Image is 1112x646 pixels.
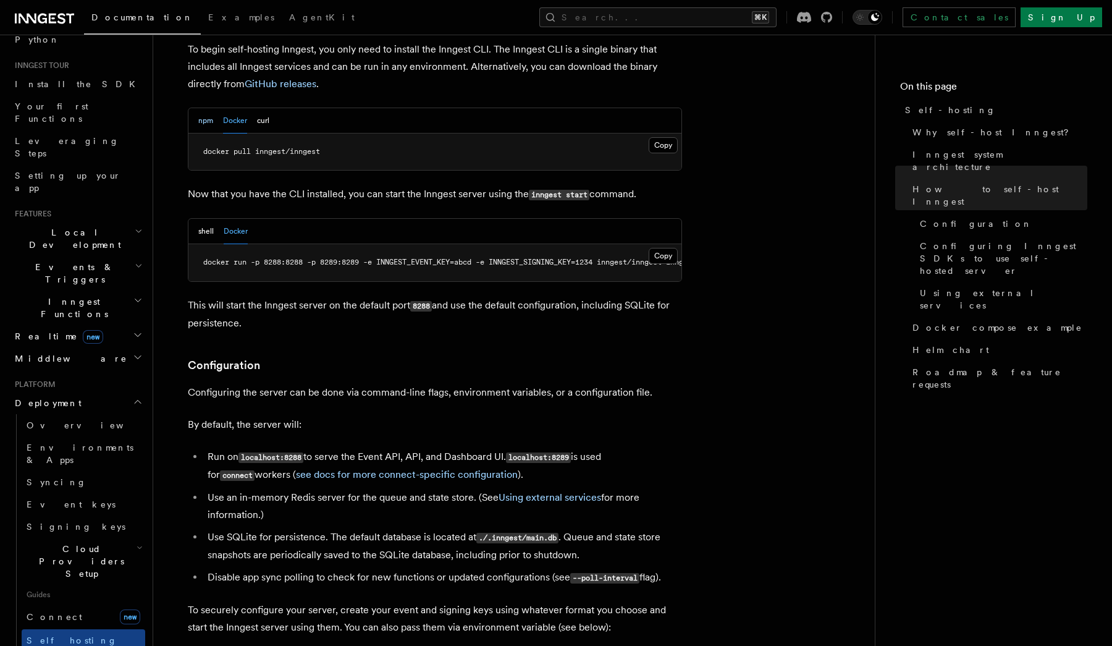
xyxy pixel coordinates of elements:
[188,185,682,203] p: Now that you have the CLI installed, you can start the Inngest server using the command.
[915,213,1087,235] a: Configuration
[506,453,571,463] code: localhost:8289
[220,470,255,481] code: connect
[752,11,769,23] kbd: ⌘K
[27,420,154,430] span: Overview
[912,183,1087,208] span: How to self-host Inngest
[27,522,125,532] span: Signing keys
[289,12,355,22] span: AgentKit
[912,366,1087,391] span: Roadmap & feature requests
[188,297,682,332] p: This will start the Inngest server on the default port and use the default configuration, includi...
[649,137,678,153] button: Copy
[15,101,88,124] span: Your first Functions
[204,569,682,587] li: Disable app sync polling to check for new functions or updated configurations (see flag).
[649,248,678,264] button: Copy
[238,453,303,463] code: localhost:8288
[201,4,282,33] a: Examples
[22,436,145,471] a: Environments & Apps
[912,344,989,356] span: Helm chart
[10,73,145,95] a: Install the SDK
[22,538,145,585] button: Cloud Providers Setup
[204,448,682,484] li: Run on to serve the Event API, API, and Dashboard UI. is used for workers ( ).
[15,35,60,45] span: Python
[257,108,269,134] button: curl
[10,221,145,256] button: Local Development
[908,178,1087,213] a: How to self-host Inngest
[282,4,362,33] a: AgentKit
[10,291,145,325] button: Inngest Functions
[908,143,1087,178] a: Inngest system architecture
[1021,7,1102,27] a: Sign Up
[22,585,145,605] span: Guides
[10,226,135,251] span: Local Development
[10,28,145,51] a: Python
[27,443,133,465] span: Environments & Apps
[10,325,145,347] button: Realtimenew
[900,79,1087,99] h4: On this page
[15,136,119,158] span: Leveraging Steps
[10,380,56,389] span: Platform
[10,261,135,286] span: Events & Triggers
[853,10,882,25] button: Toggle dark mode
[91,12,193,22] span: Documentation
[900,99,1087,121] a: Self-hosting
[908,339,1087,361] a: Helm chart
[920,287,1087,312] span: Using external services
[203,258,722,266] span: docker run -p 8288:8288 -p 8289:8289 -e INNGEST_EVENT_KEY=abcd -e INNGEST_SIGNING_KEY=1234 innges...
[188,601,682,636] p: To securely configure your server, create your event and signing keys using whatever format you c...
[539,7,777,27] button: Search...⌘K
[83,330,103,344] span: new
[410,301,432,312] code: 8288
[476,533,558,543] code: ./.inngest/main.db
[912,126,1077,138] span: Why self-host Inngest?
[10,330,103,342] span: Realtime
[908,121,1087,143] a: Why self-host Inngest?
[204,529,682,564] li: Use SQLite for persistence. The default database is located at . Queue and state store snapshots ...
[915,282,1087,317] a: Using external services
[203,147,320,156] span: docker pull inngest/inngest
[499,491,601,503] a: Using external services
[22,516,145,538] a: Signing keys
[10,95,145,130] a: Your first Functions
[10,130,145,164] a: Leveraging Steps
[908,317,1087,339] a: Docker compose example
[10,164,145,199] a: Setting up your app
[22,493,145,516] a: Event keys
[188,41,682,93] p: To begin self-hosting Inngest, you only need to install the Inngest CLI. The Inngest CLI is a sin...
[920,218,1032,230] span: Configuration
[84,4,201,35] a: Documentation
[570,573,639,584] code: --poll-interval
[905,104,996,116] span: Self-hosting
[22,414,145,436] a: Overview
[15,171,121,193] span: Setting up your app
[245,78,316,90] a: GitHub releases
[208,12,274,22] span: Examples
[27,635,117,645] span: Self hosting
[296,469,518,480] a: see docs for more connect-specific configuration
[188,357,260,374] a: Configuration
[912,321,1082,334] span: Docker compose example
[188,416,682,433] p: By default, the server will:
[10,397,82,409] span: Deployment
[198,108,213,134] button: npm
[10,392,145,414] button: Deployment
[15,79,143,89] span: Install the SDK
[22,543,137,580] span: Cloud Providers Setup
[22,471,145,493] a: Syncing
[22,605,145,629] a: Connectnew
[223,108,247,134] button: Docker
[204,489,682,524] li: Use an in-memory Redis server for the queue and state store. (See for more information.)
[10,295,133,320] span: Inngest Functions
[10,347,145,370] button: Middleware
[912,148,1087,173] span: Inngest system architecture
[915,235,1087,282] a: Configuring Inngest SDKs to use self-hosted server
[903,7,1016,27] a: Contact sales
[27,477,86,487] span: Syncing
[10,209,51,219] span: Features
[920,240,1087,277] span: Configuring Inngest SDKs to use self-hosted server
[10,61,69,70] span: Inngest tour
[120,610,140,624] span: new
[27,499,116,509] span: Event keys
[188,384,682,401] p: Configuring the server can be done via command-line flags, environment variables, or a configurat...
[224,219,248,244] button: Docker
[198,219,214,244] button: shell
